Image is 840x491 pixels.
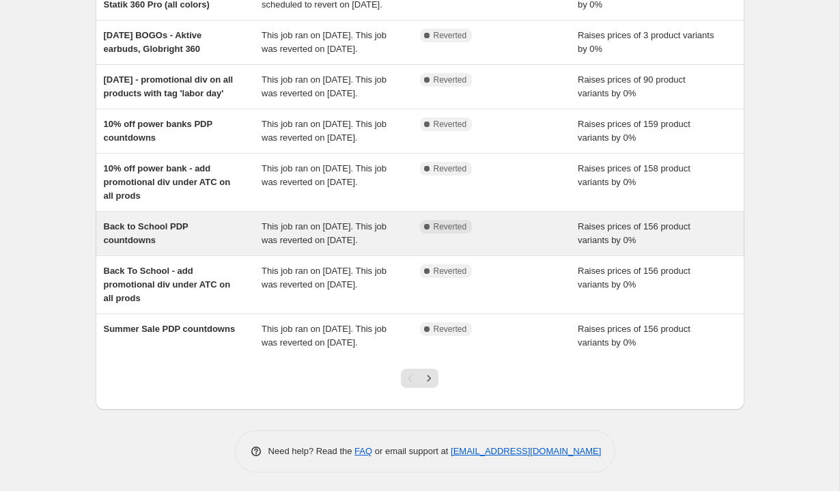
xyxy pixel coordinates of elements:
[434,119,467,130] span: Reverted
[104,221,188,245] span: Back to School PDP countdowns
[104,30,202,54] span: [DATE] BOGOs - Aktive earbuds, Globright 360
[578,324,690,348] span: Raises prices of 156 product variants by 0%
[262,30,387,54] span: This job ran on [DATE]. This job was reverted on [DATE].
[578,163,690,187] span: Raises prices of 158 product variants by 0%
[578,266,690,290] span: Raises prices of 156 product variants by 0%
[262,266,387,290] span: This job ran on [DATE]. This job was reverted on [DATE].
[434,266,467,277] span: Reverted
[451,446,601,456] a: [EMAIL_ADDRESS][DOMAIN_NAME]
[401,369,438,388] nav: Pagination
[372,446,451,456] span: or email support at
[268,446,355,456] span: Need help? Read the
[434,30,467,41] span: Reverted
[262,119,387,143] span: This job ran on [DATE]. This job was reverted on [DATE].
[434,163,467,174] span: Reverted
[434,74,467,85] span: Reverted
[104,324,236,334] span: Summer Sale PDP countdowns
[419,369,438,388] button: Next
[104,119,212,143] span: 10% off power banks PDP countdowns
[262,324,387,348] span: This job ran on [DATE]. This job was reverted on [DATE].
[578,74,686,98] span: Raises prices of 90 product variants by 0%
[262,74,387,98] span: This job ran on [DATE]. This job was reverted on [DATE].
[104,163,231,201] span: 10% off power bank - add promotional div under ATC on all prods
[104,266,231,303] span: Back To School - add promotional div under ATC on all prods
[104,74,234,98] span: [DATE] - promotional div on all products with tag 'labor day'
[262,163,387,187] span: This job ran on [DATE]. This job was reverted on [DATE].
[434,221,467,232] span: Reverted
[578,119,690,143] span: Raises prices of 159 product variants by 0%
[578,221,690,245] span: Raises prices of 156 product variants by 0%
[262,221,387,245] span: This job ran on [DATE]. This job was reverted on [DATE].
[354,446,372,456] a: FAQ
[434,324,467,335] span: Reverted
[578,30,714,54] span: Raises prices of 3 product variants by 0%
